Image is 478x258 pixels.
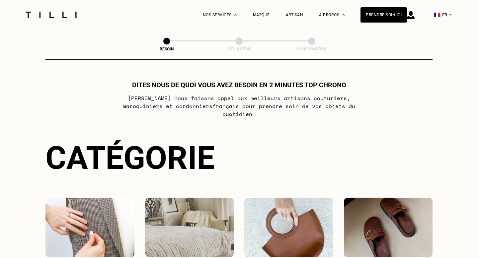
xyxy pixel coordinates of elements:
img: Intérieur [145,198,234,257]
img: Accessoires [244,198,333,257]
img: Menu déroulant à propos [342,14,345,16]
div: Besoin [133,47,200,51]
img: Vêtements [45,198,134,257]
p: [PERSON_NAME] nous faisons appel aux meilleurs artisans couturiers , maroquiniers et cordonniers ... [108,94,371,118]
img: icône connexion [407,11,415,19]
span: 🇫🇷 [434,12,440,18]
a: Marque [253,13,270,17]
div: Estimation [206,47,272,51]
img: Logo du service de couturière Tilli [23,12,79,18]
img: Chaussures [344,198,433,257]
div: Confirmation [279,47,345,51]
div: Catégorie [45,139,433,176]
a: Artisan [286,13,303,17]
a: Prendre soin ici [360,7,407,23]
img: menu déroulant [449,14,451,16]
h1: Dites nous de quoi vous avez besoin en 2 minutes top chrono [132,81,346,89]
img: Menu déroulant [234,14,237,16]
